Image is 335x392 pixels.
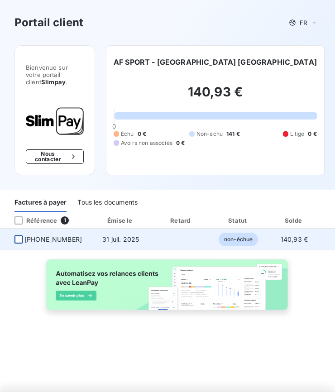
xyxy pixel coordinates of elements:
[114,84,317,109] h2: 140,93 €
[138,130,146,138] span: 0 €
[196,130,223,138] span: Non-échu
[26,64,84,86] span: Bienvenue sur votre portail client .
[268,216,320,225] div: Solde
[154,216,208,225] div: Retard
[41,78,66,86] span: Slimpay
[308,130,316,138] span: 0 €
[300,19,307,26] span: FR
[121,139,172,147] span: Avoirs non associés
[91,216,150,225] div: Émise le
[176,139,185,147] span: 0 €
[102,235,139,243] span: 31 juil. 2025
[40,256,295,320] img: banner
[219,233,258,246] span: non-échue
[77,193,138,212] div: Tous les documents
[61,216,69,225] span: 1
[14,193,67,212] div: Factures à payer
[14,14,83,31] h3: Portail client
[24,235,82,244] span: [PHONE_NUMBER]
[114,57,317,67] h6: AF SPORT - [GEOGRAPHIC_DATA] [GEOGRAPHIC_DATA]
[121,130,134,138] span: Échu
[226,130,240,138] span: 141 €
[290,130,305,138] span: Litige
[112,123,116,130] span: 0
[26,107,84,135] img: Company logo
[212,216,265,225] div: Statut
[26,149,84,164] button: Nous contacter
[281,235,308,243] span: 140,93 €
[7,216,57,225] div: Référence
